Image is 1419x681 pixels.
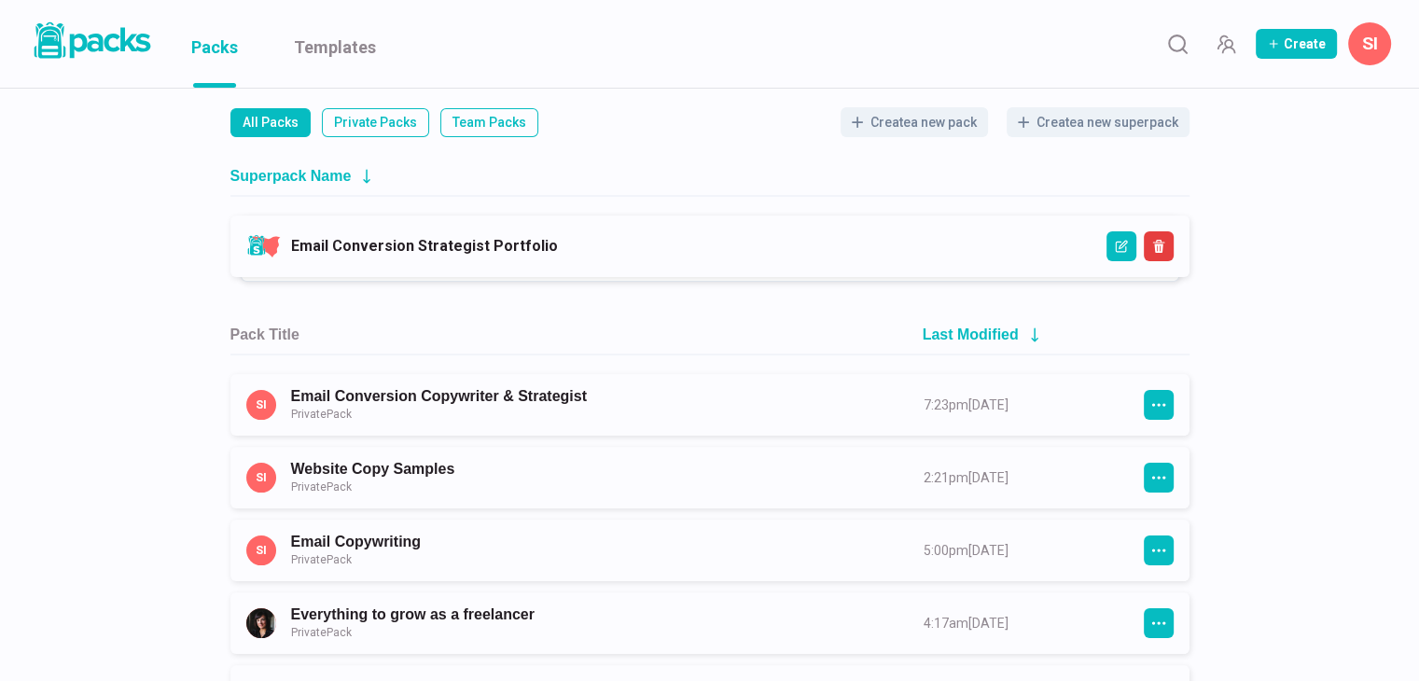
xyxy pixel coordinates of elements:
[230,326,299,343] h2: Pack Title
[243,113,299,132] p: All Packs
[1144,231,1174,261] button: Delete Superpack
[28,19,154,63] img: Packs logo
[1106,231,1136,261] button: Edit
[1256,29,1337,59] button: Create Pack
[841,107,988,137] button: Createa new pack
[923,326,1019,343] h2: Last Modified
[230,167,352,185] h2: Superpack Name
[334,113,417,132] p: Private Packs
[452,113,526,132] p: Team Packs
[1348,22,1391,65] button: sangeetha iyer
[1159,25,1196,63] button: Search
[28,19,154,69] a: Packs logo
[1007,107,1189,137] button: Createa new superpack
[1207,25,1245,63] button: Manage Team Invites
